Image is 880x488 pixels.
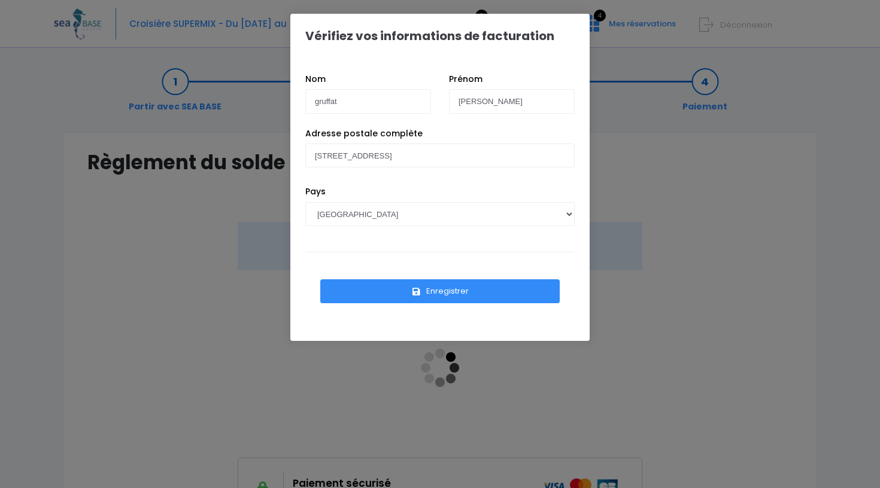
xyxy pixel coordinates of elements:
[305,127,423,140] label: Adresse postale complète
[305,73,326,86] label: Nom
[305,185,326,198] label: Pays
[320,279,560,303] button: Enregistrer
[305,29,554,43] h1: Vérifiez vos informations de facturation
[449,73,483,86] label: Prénom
